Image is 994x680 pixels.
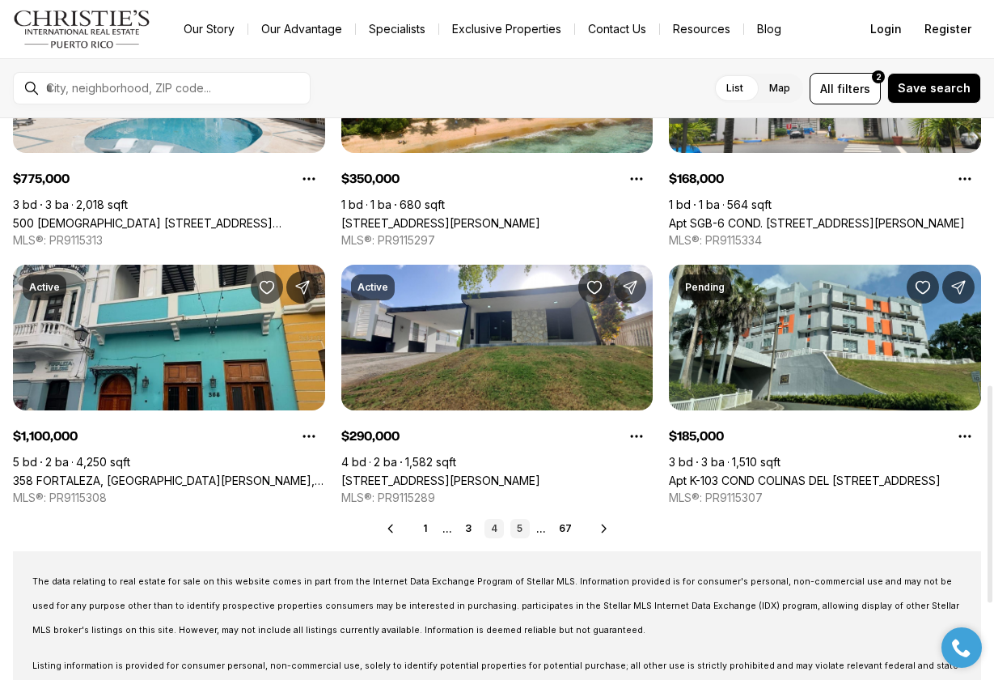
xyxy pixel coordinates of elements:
[837,80,870,97] span: filters
[876,70,882,83] span: 2
[575,18,659,40] button: Contact Us
[744,18,794,40] a: Blog
[29,281,60,294] p: Active
[669,216,965,230] a: Apt SGB-6 COND. MONTE SUR AVE. 180 #SGB-6, SAN JUAN PR, 00918
[669,474,941,487] a: Apt K-103 COND COLINAS DEL BOSQUE #K-103, BAYAMON PR, 00956
[614,271,646,304] button: Share Property
[924,23,971,36] span: Register
[13,216,325,230] a: 500 JESUS T. PIÑERO #1408, SAN JUAN PR, 00918
[620,163,653,195] button: Property options
[620,420,653,453] button: Property options
[756,74,803,103] label: Map
[907,271,939,304] button: Save Property: Apt K-103 COND COLINAS DEL BOSQUE #K-103
[898,82,971,95] span: Save search
[293,420,325,453] button: Property options
[810,73,881,104] button: Allfilters2
[439,18,574,40] a: Exclusive Properties
[484,519,504,538] a: 4
[248,18,355,40] a: Our Advantage
[341,216,540,230] a: 2305 LAUREL #703, SAN JUAN PR, 00913
[442,523,452,535] li: ...
[293,163,325,195] button: Property options
[861,13,912,45] button: Login
[417,519,578,538] nav: Pagination
[820,80,834,97] span: All
[949,163,981,195] button: Property options
[286,271,319,304] button: Share Property
[685,281,725,294] p: Pending
[578,271,611,304] button: Save Property: ST. 25 MONTE CARLO 1306
[171,18,247,40] a: Our Story
[870,23,902,36] span: Login
[356,18,438,40] a: Specialists
[13,474,325,487] a: 358 FORTALEZA, SAN JUAN PR, 00901
[660,18,743,40] a: Resources
[536,523,546,535] li: ...
[510,519,530,538] a: 5
[915,13,981,45] button: Register
[949,420,981,453] button: Property options
[32,576,959,635] span: The data relating to real estate for sale on this website comes in part from the Internet Data Ex...
[251,271,283,304] button: Save Property: 358 FORTALEZA
[13,10,151,49] img: logo
[417,519,436,538] a: 1
[552,519,578,538] a: 67
[942,271,975,304] button: Share Property
[713,74,756,103] label: List
[341,474,540,487] a: ST. 25 MONTE CARLO 1306, SAN JUAN PR, 00924
[887,73,981,104] button: Save search
[459,519,478,538] a: 3
[357,281,388,294] p: Active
